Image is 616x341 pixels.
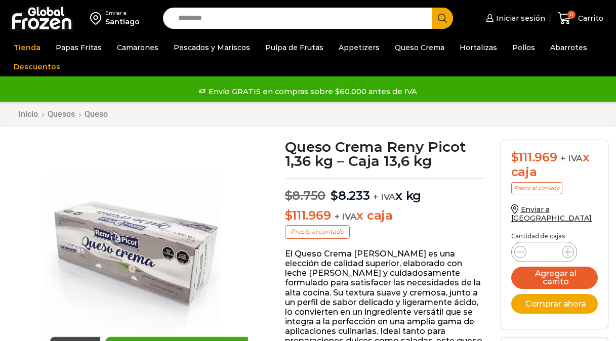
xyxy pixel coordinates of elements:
[511,267,598,289] button: Agregar al carrito
[567,11,576,19] span: 0
[47,109,75,119] a: Quesos
[18,109,108,119] nav: Breadcrumb
[331,188,370,203] bdi: 8.233
[576,13,603,23] span: Carrito
[545,38,592,57] a: Abarrotes
[169,38,255,57] a: Pescados y Mariscos
[285,178,485,203] p: x kg
[511,182,562,194] p: Precio al contado
[511,205,592,223] a: Enviar a [GEOGRAPHIC_DATA]
[535,245,554,259] input: Product quantity
[285,208,331,223] bdi: 111.969
[432,8,453,29] button: Search button
[18,109,38,119] a: Inicio
[285,208,485,223] p: x caja
[511,233,598,240] p: Cantidad de cajas
[334,38,385,57] a: Appetizers
[51,38,107,57] a: Papas Fritas
[84,109,108,119] a: Queso
[331,188,338,203] span: $
[560,153,583,163] span: + IVA
[90,10,105,27] img: address-field-icon.svg
[285,208,293,223] span: $
[335,211,357,222] span: + IVA
[390,38,449,57] a: Queso Crema
[260,38,328,57] a: Pulpa de Frutas
[112,38,163,57] a: Camarones
[9,57,65,76] a: Descuentos
[105,17,140,27] div: Santiago
[511,150,557,164] bdi: 111.969
[105,10,140,17] div: Enviar a
[483,8,545,28] a: Iniciar sesión
[455,38,502,57] a: Hortalizas
[285,188,293,203] span: $
[511,150,519,164] span: $
[511,150,598,180] div: x caja
[9,38,46,57] a: Tienda
[285,140,485,168] h1: Queso Crema Reny Picot 1,36 kg – Caja 13,6 kg
[285,225,350,238] p: Precio al contado
[373,192,395,202] span: + IVA
[494,13,545,23] span: Iniciar sesión
[555,7,606,30] a: 0 Carrito
[285,188,326,203] bdi: 8.750
[507,38,540,57] a: Pollos
[511,294,598,314] button: Comprar ahora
